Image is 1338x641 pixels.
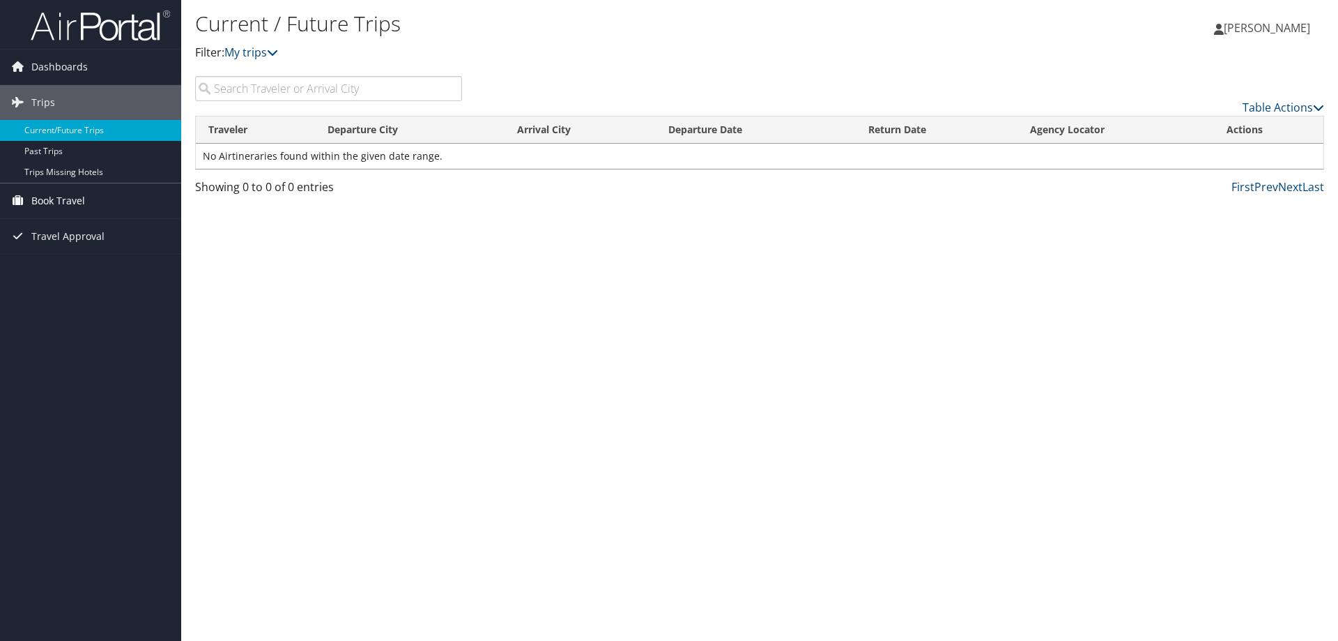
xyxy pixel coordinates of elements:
td: No Airtineraries found within the given date range. [196,144,1323,169]
th: Arrival City: activate to sort column ascending [505,116,656,144]
span: Travel Approval [31,219,105,254]
a: My trips [224,45,278,60]
a: Last [1302,179,1324,195]
th: Actions [1214,116,1323,144]
span: Book Travel [31,183,85,218]
th: Return Date: activate to sort column ascending [856,116,1017,144]
h1: Current / Future Trips [195,9,948,38]
input: Search Traveler or Arrival City [195,76,462,101]
th: Departure City: activate to sort column ascending [315,116,505,144]
a: Table Actions [1243,100,1324,115]
span: Dashboards [31,50,88,84]
p: Filter: [195,44,948,62]
a: [PERSON_NAME] [1214,7,1324,49]
th: Agency Locator: activate to sort column ascending [1017,116,1214,144]
div: Showing 0 to 0 of 0 entries [195,179,462,202]
a: First [1231,179,1254,195]
img: airportal-logo.png [31,9,170,42]
span: Trips [31,85,55,120]
th: Departure Date: activate to sort column descending [656,116,856,144]
span: [PERSON_NAME] [1224,20,1310,36]
th: Traveler: activate to sort column ascending [196,116,315,144]
a: Prev [1254,179,1278,195]
a: Next [1278,179,1302,195]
